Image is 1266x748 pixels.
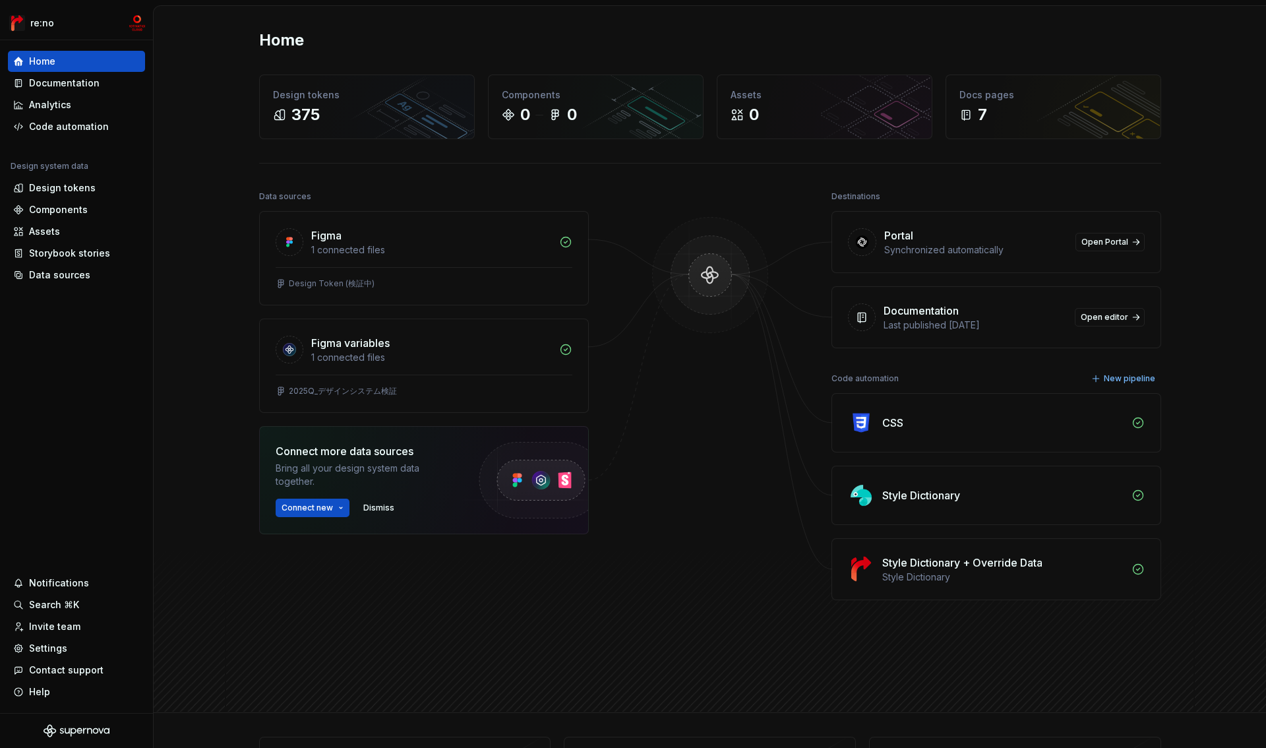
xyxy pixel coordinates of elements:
button: Search ⌘K [8,594,145,615]
div: Style Dictionary [882,487,960,503]
a: Design tokens [8,177,145,199]
div: Design system data [11,161,88,171]
button: Notifications [8,573,145,594]
div: Notifications [29,577,89,590]
div: Destinations [831,187,880,206]
a: Analytics [8,94,145,115]
div: Contact support [29,664,104,677]
button: Help [8,681,145,702]
a: Code automation [8,116,145,137]
span: New pipeline [1104,373,1155,384]
a: Invite team [8,616,145,637]
a: Docs pages7 [946,75,1161,139]
a: Open editor [1075,308,1145,327]
div: 7 [978,104,987,125]
div: Documentation [29,77,100,90]
button: New pipeline [1087,369,1161,388]
a: Assets0 [717,75,932,139]
a: Components00 [488,75,704,139]
div: Storybook stories [29,247,110,260]
div: Design Token (検証中) [289,278,375,289]
div: Data sources [259,187,311,206]
span: Open editor [1081,312,1128,323]
div: Last published [DATE] [884,319,1067,332]
a: Design tokens375 [259,75,475,139]
a: Figma1 connected filesDesign Token (検証中) [259,211,589,305]
div: re:no [30,16,54,30]
div: CSS [882,415,903,431]
a: Figma variables1 connected files2025Q_デザインシステム検証 [259,319,589,413]
h2: Home [259,30,304,51]
div: Figma [311,228,342,243]
div: Design tokens [29,181,96,195]
button: Connect new [276,499,349,517]
div: Analytics [29,98,71,111]
div: Home [29,55,55,68]
div: Assets [29,225,60,238]
div: Bring all your design system data together. [276,462,454,488]
div: 1 connected files [311,351,551,364]
span: Connect new [282,503,333,513]
img: mc-develop [129,15,145,31]
div: Style Dictionary [882,571,1124,584]
div: 375 [291,104,320,125]
div: Figma variables [311,335,390,351]
button: Dismiss [357,499,400,517]
button: Contact support [8,660,145,681]
div: Components [29,203,88,216]
div: 1 connected files [311,243,551,257]
a: Data sources [8,265,145,286]
a: Documentation [8,73,145,94]
span: Open Portal [1081,237,1128,247]
div: Settings [29,642,67,655]
a: Home [8,51,145,72]
div: Invite team [29,620,80,633]
div: Code automation [29,120,109,133]
div: Synchronized automatically [884,243,1068,257]
div: 0 [749,104,759,125]
div: Design tokens [273,88,461,102]
div: 2025Q_デザインシステム検証 [289,386,397,396]
div: Style Dictionary + Override Data [882,555,1042,571]
button: re:nomc-develop [3,9,150,37]
div: 0 [520,104,530,125]
div: Data sources [29,268,90,282]
div: Code automation [831,369,899,388]
span: Dismiss [363,503,394,513]
a: Assets [8,221,145,242]
a: Components [8,199,145,220]
div: Help [29,685,50,699]
div: 0 [567,104,577,125]
div: Components [502,88,690,102]
div: Docs pages [959,88,1147,102]
svg: Supernova Logo [44,724,109,737]
a: Open Portal [1075,233,1145,251]
a: Settings [8,638,145,659]
div: Documentation [884,303,959,319]
div: Connect more data sources [276,443,454,459]
div: Assets [731,88,919,102]
div: Search ⌘K [29,598,79,611]
img: 4ec385d3-6378-425b-8b33-6545918efdc5.png [9,15,25,31]
div: Portal [884,228,913,243]
a: Storybook stories [8,243,145,264]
